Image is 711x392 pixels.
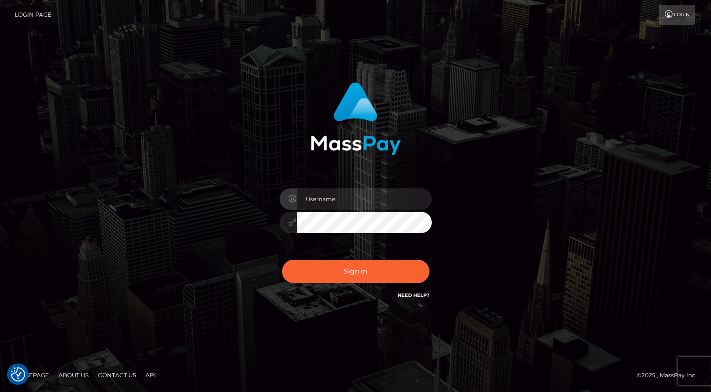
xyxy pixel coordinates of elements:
a: Need Help? [398,292,429,298]
a: Contact Us [94,368,140,382]
a: API [142,368,160,382]
button: Sign in [282,260,429,283]
a: Login Page [15,5,51,25]
a: Homepage [10,368,53,382]
button: Consent Preferences [11,367,25,382]
img: Revisit consent button [11,367,25,382]
input: Username... [297,188,432,210]
div: © 2025 , MassPay Inc. [637,370,704,381]
img: MassPay Login [311,82,401,155]
a: About Us [55,368,92,382]
a: Login [659,5,695,25]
